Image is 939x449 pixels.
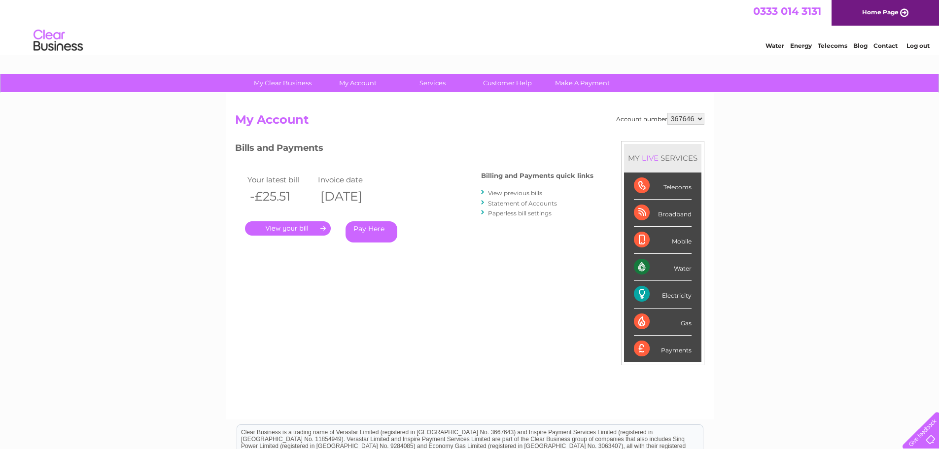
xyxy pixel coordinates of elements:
[235,141,593,158] h3: Bills and Payments
[235,113,704,132] h2: My Account
[315,173,386,186] td: Invoice date
[634,336,692,362] div: Payments
[634,227,692,254] div: Mobile
[488,209,552,217] a: Paperless bill settings
[467,74,548,92] a: Customer Help
[242,74,323,92] a: My Clear Business
[245,186,316,207] th: -£25.51
[315,186,386,207] th: [DATE]
[33,26,83,56] img: logo.png
[317,74,398,92] a: My Account
[634,173,692,200] div: Telecoms
[753,5,821,17] a: 0333 014 3131
[818,42,847,49] a: Telecoms
[488,189,542,197] a: View previous bills
[245,173,316,186] td: Your latest bill
[245,221,331,236] a: .
[237,5,703,48] div: Clear Business is a trading name of Verastar Limited (registered in [GEOGRAPHIC_DATA] No. 3667643...
[640,153,661,163] div: LIVE
[634,281,692,308] div: Electricity
[634,200,692,227] div: Broadband
[392,74,473,92] a: Services
[790,42,812,49] a: Energy
[634,309,692,336] div: Gas
[481,172,593,179] h4: Billing and Payments quick links
[542,74,623,92] a: Make A Payment
[853,42,868,49] a: Blog
[488,200,557,207] a: Statement of Accounts
[624,144,701,172] div: MY SERVICES
[873,42,898,49] a: Contact
[765,42,784,49] a: Water
[634,254,692,281] div: Water
[906,42,930,49] a: Log out
[616,113,704,125] div: Account number
[346,221,397,242] a: Pay Here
